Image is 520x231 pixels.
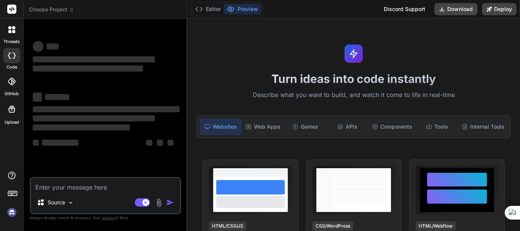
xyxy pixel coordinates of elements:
[29,6,74,13] span: Choose Project
[459,119,507,135] div: Internal Tools
[33,106,180,112] span: ‌
[33,140,39,146] span: ‌
[192,4,224,14] button: Editor
[313,221,353,231] div: CSS/WordPress
[102,215,116,220] span: privacy
[166,199,174,206] img: icon
[46,43,59,49] span: ‌
[33,41,43,52] span: ‌
[45,94,69,100] span: ‌
[416,221,456,231] div: HTML/Webflow
[242,119,284,135] div: Web Apps
[379,3,430,15] div: Discord Support
[224,4,261,14] button: Preview
[417,119,457,135] div: Tools
[67,199,74,206] img: Pick Models
[209,221,246,231] div: HTML/CSS/JS
[200,119,241,135] div: Websites
[146,140,152,146] span: ‌
[192,72,515,86] h1: Turn ideas into code instantly
[157,140,163,146] span: ‌
[33,56,155,62] span: ‌
[5,91,19,97] label: GitHub
[369,119,415,135] div: Components
[33,124,130,131] span: ‌
[33,92,42,102] span: ‌
[285,119,325,135] div: Games
[6,64,17,70] label: code
[482,3,517,15] button: Deploy
[155,198,163,207] img: attachment
[5,206,18,219] img: signin
[327,119,367,135] div: APIs
[42,140,78,146] span: ‌
[33,65,143,72] span: ‌
[5,119,19,126] label: Upload
[167,140,174,146] span: ‌
[3,38,20,45] label: threads
[192,90,515,100] p: Describe what you want to build, and watch it come to life in real-time
[48,199,65,206] p: Source
[33,115,155,121] span: ‌
[30,214,181,221] p: Always double-check its answers. Your in Bind
[434,3,477,15] button: Download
